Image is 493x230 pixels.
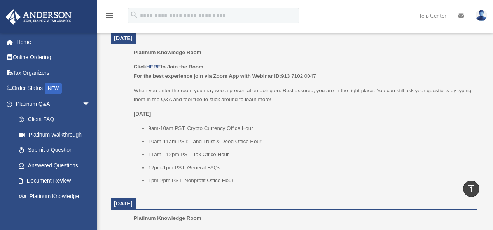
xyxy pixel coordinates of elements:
div: NEW [45,83,62,94]
i: search [130,11,138,19]
li: 10am-11am PST: Land Trust & Deed Office Hour [148,137,472,146]
a: Document Review [11,173,102,189]
span: Platinum Knowledge Room [134,215,201,221]
p: 913 7102 0047 [134,62,472,81]
li: 9am-10am PST: Crypto Currency Office Hour [148,124,472,133]
a: Platinum Walkthrough [11,127,102,142]
img: User Pic [476,10,487,21]
li: 11am - 12pm PST: Tax Office Hour [148,150,472,159]
i: vertical_align_top [467,184,476,193]
b: For the best experience join via Zoom App with Webinar ID: [134,73,281,79]
a: Online Ordering [5,50,102,65]
a: menu [105,14,114,20]
a: Tax Organizers [5,65,102,81]
i: menu [105,11,114,20]
a: Client FAQ [11,112,102,127]
span: arrow_drop_down [82,96,98,112]
u: [DATE] [134,111,151,117]
a: Order StatusNEW [5,81,102,97]
span: [DATE] [114,200,133,207]
li: 1pm-2pm PST: Nonprofit Office Hour [148,176,472,185]
a: Platinum Q&Aarrow_drop_down [5,96,102,112]
a: HERE [146,64,161,70]
a: Answered Questions [11,158,102,173]
span: Platinum Knowledge Room [134,49,201,55]
a: Home [5,34,102,50]
a: vertical_align_top [463,181,479,197]
a: Platinum Knowledge Room [11,188,98,213]
span: [DATE] [114,35,133,41]
img: Anderson Advisors Platinum Portal [3,9,74,25]
p: When you enter the room you may see a presentation going on. Rest assured, you are in the right p... [134,86,472,104]
a: Submit a Question [11,142,102,158]
b: Click to Join the Room [134,64,203,70]
li: 12pm-1pm PST: General FAQs [148,163,472,172]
